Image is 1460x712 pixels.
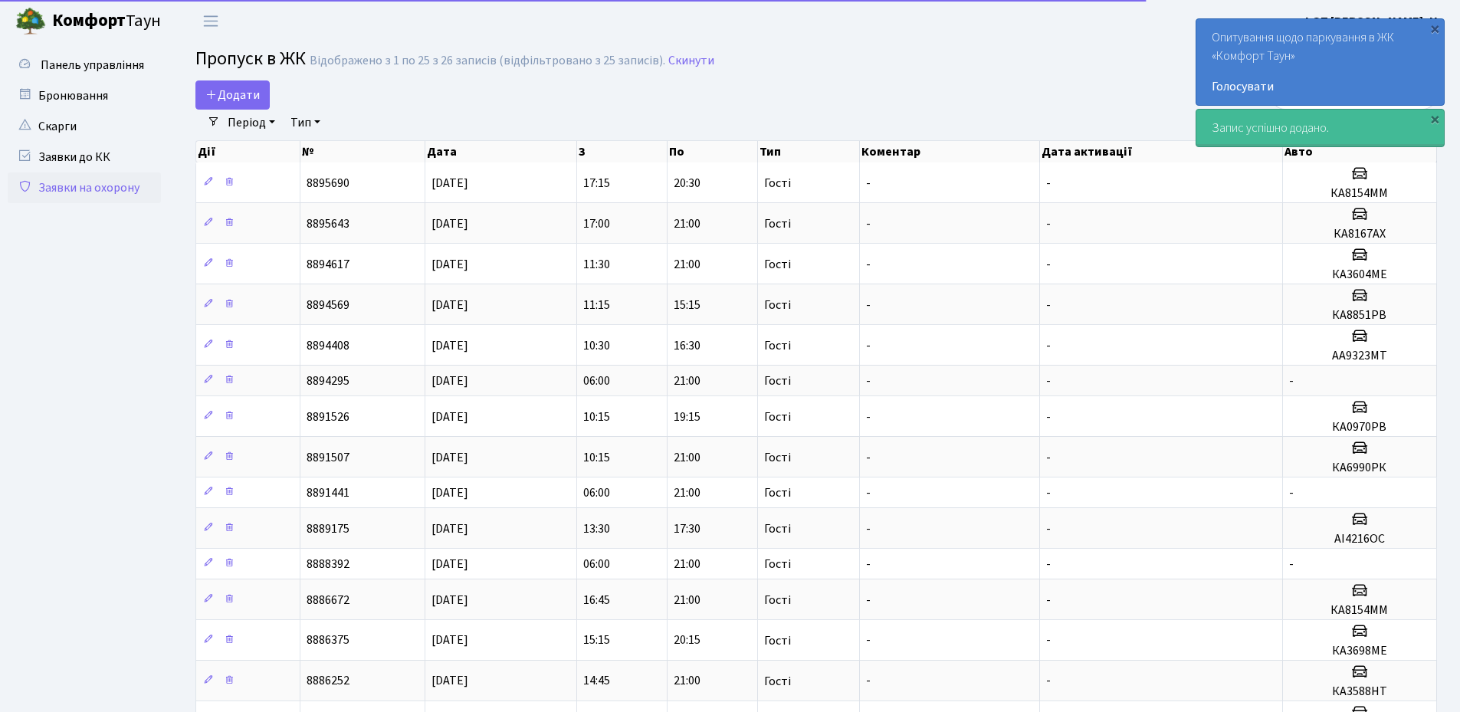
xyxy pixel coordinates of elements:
span: [DATE] [431,632,468,649]
span: Гості [764,675,791,687]
span: Гості [764,451,791,464]
span: Додати [205,87,260,103]
b: ФОП [PERSON_NAME]. Н. [1302,13,1442,30]
span: Гості [764,594,791,606]
th: Тип [758,141,861,162]
span: 21:00 [674,256,700,273]
span: 8894408 [307,337,349,354]
span: 8889175 [307,520,349,537]
h5: АІ4216ОС [1289,532,1430,546]
span: 21:00 [674,484,700,501]
span: 06:00 [583,484,610,501]
span: Гості [764,340,791,352]
span: 21:00 [674,592,700,609]
span: Гості [764,258,791,271]
th: Дата [425,141,577,162]
span: - [866,408,871,425]
span: 21:00 [674,372,700,389]
span: 17:30 [674,520,700,537]
a: ФОП [PERSON_NAME]. Н. [1302,12,1442,31]
span: 8891441 [307,484,349,501]
span: - [1046,556,1051,573]
span: Гості [764,487,791,499]
span: - [866,484,871,501]
h5: КА6990РК [1289,461,1430,475]
span: [DATE] [431,556,468,573]
a: Заявки на охорону [8,172,161,203]
a: Бронювання [8,80,161,111]
span: - [1046,673,1051,690]
th: Авто [1283,141,1437,162]
span: 21:00 [674,215,700,232]
span: - [1046,337,1051,354]
span: [DATE] [431,337,468,354]
span: - [866,175,871,192]
span: - [1046,256,1051,273]
span: 14:45 [583,673,610,690]
span: 8886375 [307,632,349,649]
span: 06:00 [583,372,610,389]
h5: КА8154ММ [1289,186,1430,201]
a: Голосувати [1212,77,1429,96]
span: Гості [764,299,791,311]
span: - [1046,592,1051,609]
a: Період [221,110,281,136]
span: [DATE] [431,215,468,232]
div: × [1427,111,1442,126]
span: 06:00 [583,556,610,573]
span: Пропуск в ЖК [195,45,306,72]
span: - [866,372,871,389]
th: Коментар [860,141,1040,162]
span: 17:15 [583,175,610,192]
span: 17:00 [583,215,610,232]
span: 15:15 [583,632,610,649]
span: - [866,556,871,573]
a: Заявки до КК [8,142,161,172]
span: Гості [764,411,791,423]
th: Дата активації [1040,141,1282,162]
span: - [1289,484,1294,501]
span: 11:15 [583,297,610,313]
b: Комфорт [52,8,126,33]
span: - [1046,297,1051,313]
span: - [1046,175,1051,192]
span: [DATE] [431,484,468,501]
th: З [577,141,668,162]
h5: КА3604МЕ [1289,267,1430,282]
th: По [668,141,758,162]
span: 21:00 [674,449,700,466]
span: 19:15 [674,408,700,425]
span: 8894569 [307,297,349,313]
span: - [1046,520,1051,537]
span: - [866,592,871,609]
span: - [866,297,871,313]
img: logo.png [15,6,46,37]
span: Гості [764,218,791,230]
span: - [1046,484,1051,501]
div: Відображено з 1 по 25 з 26 записів (відфільтровано з 25 записів). [310,54,665,68]
span: [DATE] [431,256,468,273]
h5: КА8154ММ [1289,603,1430,618]
span: [DATE] [431,592,468,609]
span: 21:00 [674,673,700,690]
div: Запис успішно додано. [1196,110,1444,146]
span: 15:15 [674,297,700,313]
span: 16:30 [674,337,700,354]
span: 8895643 [307,215,349,232]
span: Гості [764,177,791,189]
span: - [866,215,871,232]
span: 8886672 [307,592,349,609]
span: 13:30 [583,520,610,537]
span: 10:30 [583,337,610,354]
span: [DATE] [431,673,468,690]
a: Тип [284,110,326,136]
span: - [1046,372,1051,389]
h5: КА3588НТ [1289,684,1430,699]
h5: КА8851РВ [1289,308,1430,323]
a: Панель управління [8,50,161,80]
span: [DATE] [431,372,468,389]
span: Гості [764,523,791,535]
a: Додати [195,80,270,110]
h5: КА8167АХ [1289,227,1430,241]
span: 10:15 [583,449,610,466]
